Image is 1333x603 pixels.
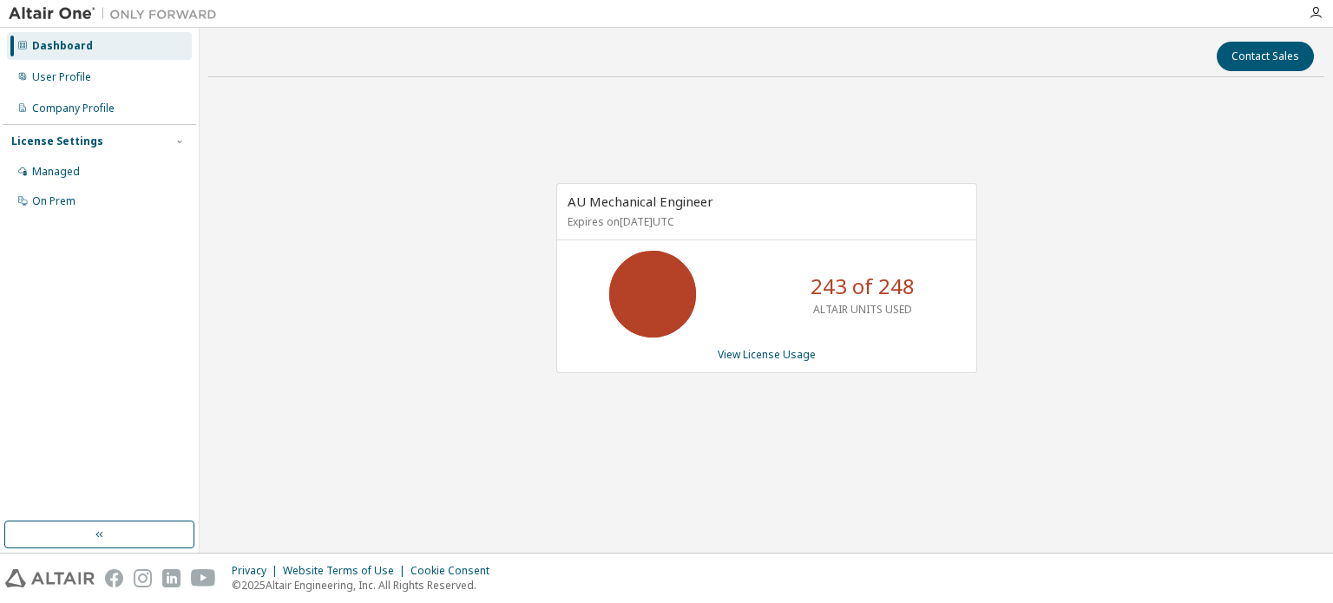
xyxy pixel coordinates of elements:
div: Dashboard [32,39,93,53]
div: User Profile [32,70,91,84]
p: 243 of 248 [811,272,915,301]
div: Privacy [232,564,283,578]
div: License Settings [11,134,103,148]
img: facebook.svg [105,569,123,587]
button: Contact Sales [1217,42,1314,71]
div: Website Terms of Use [283,564,410,578]
div: Managed [32,165,80,179]
div: On Prem [32,194,76,208]
img: instagram.svg [134,569,152,587]
a: View License Usage [718,347,816,362]
div: Company Profile [32,102,115,115]
p: Expires on [DATE] UTC [568,214,962,229]
p: © 2025 Altair Engineering, Inc. All Rights Reserved. [232,578,500,593]
img: youtube.svg [191,569,216,587]
div: Cookie Consent [410,564,500,578]
img: altair_logo.svg [5,569,95,587]
img: linkedin.svg [162,569,181,587]
img: Altair One [9,5,226,23]
span: AU Mechanical Engineer [568,193,713,210]
p: ALTAIR UNITS USED [813,302,912,317]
